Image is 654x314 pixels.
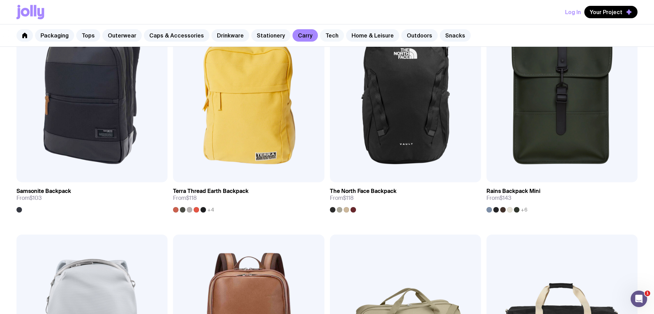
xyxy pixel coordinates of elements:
iframe: Intercom live chat [631,291,647,307]
button: Log In [565,6,581,18]
a: Terra Thread Earth BackpackFrom$118+4 [173,182,324,213]
span: $103 [30,194,42,202]
a: Carry [292,29,318,42]
a: The North Face BackpackFrom$118 [330,182,481,213]
a: View [137,169,161,181]
h3: Terra Thread Earth Backpack [173,188,249,195]
a: Drinkware [211,29,249,42]
h3: The North Face Backpack [330,188,397,195]
span: From [486,195,511,202]
a: Samsonite BackpackFrom$103 [16,182,168,213]
a: View [451,169,474,181]
span: From [173,195,197,202]
span: 1 [645,291,650,296]
span: Add to wishlist [41,171,80,178]
span: $118 [186,194,197,202]
a: Home & Leisure [346,29,399,42]
span: +6 [521,207,527,213]
a: Outdoors [401,29,438,42]
h3: Rains Backpack Mini [486,188,540,195]
a: Tech [320,29,344,42]
a: Tops [76,29,100,42]
a: Packaging [35,29,74,42]
span: Add to wishlist [510,171,550,178]
a: View [294,169,318,181]
span: From [330,195,354,202]
span: Your Project [590,9,622,15]
a: Caps & Accessories [144,29,209,42]
a: Rains Backpack MiniFrom$143+6 [486,182,638,213]
button: Your Project [584,6,638,18]
a: Snacks [440,29,471,42]
a: View [607,169,631,181]
a: Outerwear [102,29,142,42]
span: From [16,195,42,202]
button: Add to wishlist [337,169,399,181]
span: $143 [500,194,511,202]
h3: Samsonite Backpack [16,188,71,195]
span: +4 [207,207,214,213]
button: Add to wishlist [23,169,85,181]
span: Add to wishlist [354,171,393,178]
button: Add to wishlist [180,169,242,181]
a: Stationery [251,29,290,42]
button: Add to wishlist [493,169,555,181]
span: $118 [343,194,354,202]
span: Add to wishlist [197,171,236,178]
